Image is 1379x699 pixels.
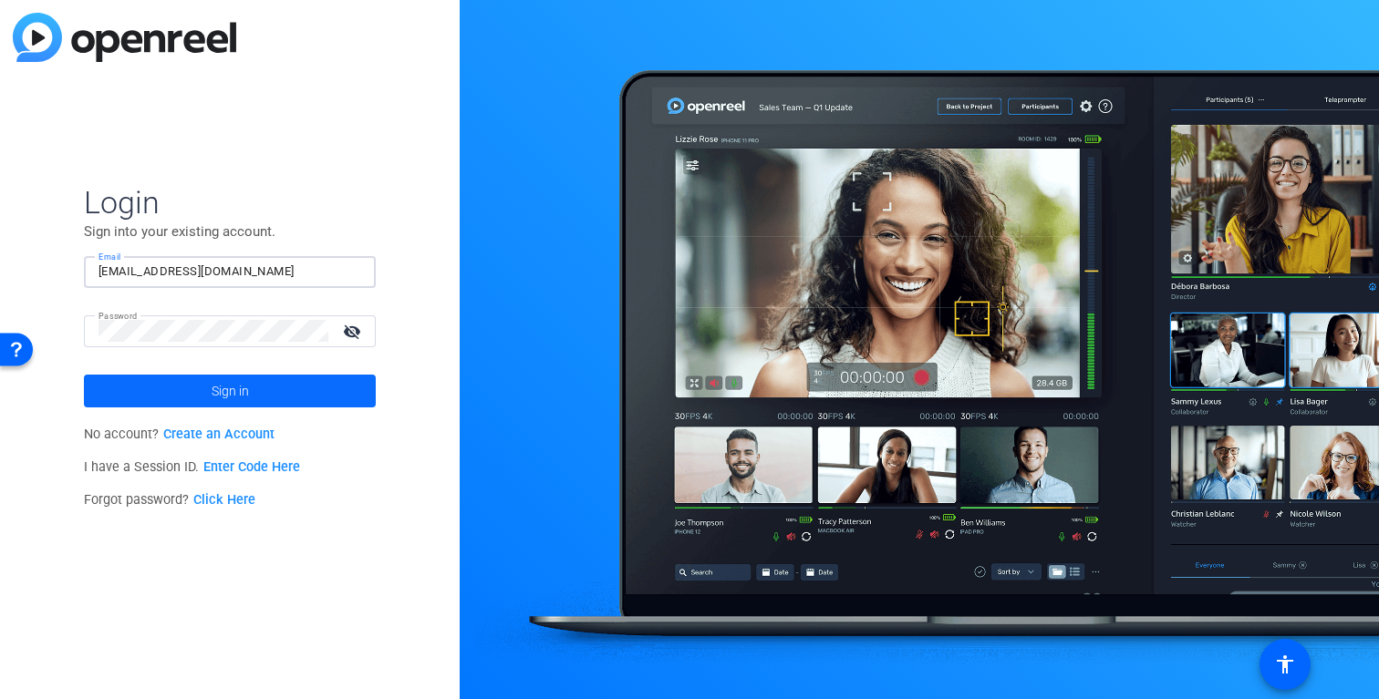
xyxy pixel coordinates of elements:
[84,492,255,508] span: Forgot password?
[84,183,376,221] span: Login
[13,13,236,62] img: blue-gradient.svg
[84,375,376,407] button: Sign in
[1274,653,1296,675] mat-icon: accessibility
[163,427,275,442] a: Create an Account
[98,252,121,262] mat-label: Email
[84,221,376,242] p: Sign into your existing account.
[203,459,300,475] a: Enter Code Here
[332,318,376,344] mat-icon: visibility_off
[193,492,255,508] a: Click Here
[84,427,275,442] span: No account?
[212,368,249,414] span: Sign in
[98,311,138,321] mat-label: Password
[98,261,361,283] input: Enter Email Address
[84,459,300,475] span: I have a Session ID.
